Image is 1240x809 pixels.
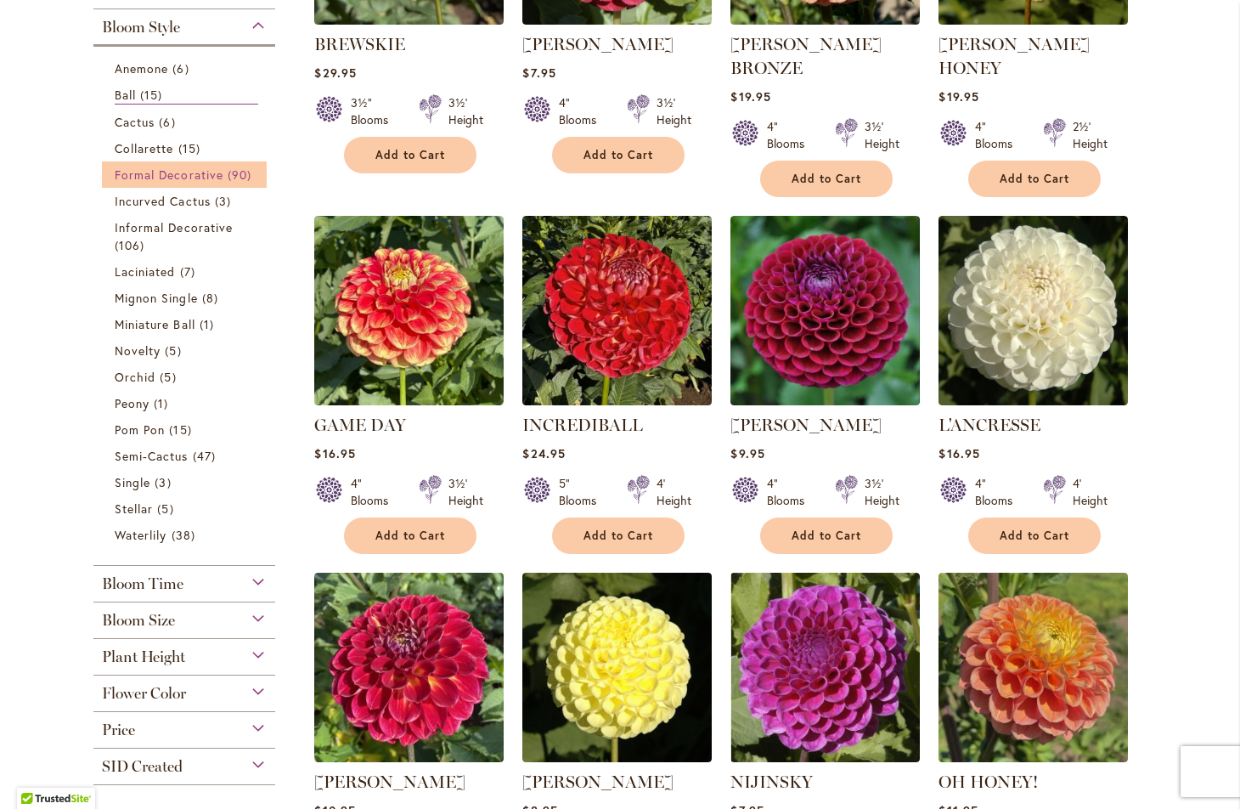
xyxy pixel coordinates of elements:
[165,342,185,359] span: 5
[938,415,1040,435] a: L'ANCRESSE
[115,421,258,438] a: Pom Pon 15
[155,473,175,491] span: 3
[730,772,813,792] a: NIJINSKY
[115,59,258,77] a: Anemone 6
[730,573,920,762] img: NIJINSKY
[115,447,258,465] a: Semi-Cactus 47
[865,118,899,152] div: 3½' Height
[522,445,565,461] span: $24.95
[730,12,920,28] a: CORNEL BRONZE
[938,573,1128,762] img: Oh Honey!
[760,518,893,554] button: Add to Cart
[154,394,172,412] span: 1
[140,86,166,104] span: 15
[552,137,685,173] button: Add to Cart
[583,148,653,162] span: Add to Cart
[314,393,504,409] a: GAME DAY
[865,475,899,509] div: 3½' Height
[115,448,189,464] span: Semi-Cactus
[767,118,814,152] div: 4" Blooms
[115,87,136,103] span: Ball
[938,12,1128,28] a: CRICHTON HONEY
[314,415,406,435] a: GAME DAY
[115,166,258,184] a: Formal Decorative 90
[938,88,978,105] span: $19.95
[938,34,1090,78] a: [PERSON_NAME] HONEY
[552,518,685,554] button: Add to Cart
[115,167,223,183] span: Formal Decorative
[1073,475,1108,509] div: 4' Height
[314,12,504,28] a: BREWSKIE
[938,445,979,461] span: $16.95
[938,216,1128,405] img: L'ANCRESSE
[314,772,465,792] a: [PERSON_NAME]
[314,445,355,461] span: $16.95
[522,750,712,766] a: NETTIE
[178,139,205,157] span: 15
[938,750,1128,766] a: Oh Honey!
[730,445,764,461] span: $9.95
[102,684,186,703] span: Flower Color
[115,193,211,209] span: Incurved Cactus
[115,219,233,235] span: Informal Decorative
[200,315,218,333] span: 1
[344,518,476,554] button: Add to Cart
[314,573,504,762] img: Matty Boo
[975,475,1023,509] div: 4" Blooms
[375,148,445,162] span: Add to Cart
[115,218,258,254] a: Informal Decorative 106
[375,529,445,543] span: Add to Cart
[115,500,258,518] a: Stellar 5
[314,750,504,766] a: Matty Boo
[115,140,174,156] span: Collarette
[115,342,258,359] a: Novelty 5
[115,473,258,491] a: Single 3
[172,59,193,77] span: 6
[730,88,770,105] span: $19.95
[583,529,653,543] span: Add to Cart
[760,161,893,197] button: Add to Cart
[215,192,235,210] span: 3
[730,393,920,409] a: Ivanetti
[115,501,153,517] span: Stellar
[13,749,60,796] iframe: Launch Accessibility Center
[938,772,1038,792] a: OH HONEY!
[102,721,135,739] span: Price
[522,573,712,762] img: NETTIE
[115,527,166,543] span: Waterlily
[202,289,223,307] span: 8
[102,18,180,37] span: Bloom Style
[559,475,606,509] div: 5" Blooms
[160,368,180,386] span: 5
[792,172,861,186] span: Add to Cart
[169,421,195,438] span: 15
[102,611,175,630] span: Bloom Size
[730,750,920,766] a: NIJINSKY
[115,192,258,210] a: Incurved Cactus 3
[522,415,643,435] a: INCREDIBALL
[792,529,861,543] span: Add to Cart
[522,216,712,405] img: Incrediball
[115,421,165,438] span: Pom Pon
[559,94,606,128] div: 4" Blooms
[522,772,674,792] a: [PERSON_NAME]
[115,113,258,131] a: Cactus 6
[968,518,1101,554] button: Add to Cart
[115,290,198,306] span: Mignon Single
[115,139,258,157] a: Collarette 15
[657,94,691,128] div: 3½' Height
[115,236,149,254] span: 106
[115,474,150,490] span: Single
[522,393,712,409] a: Incrediball
[172,526,200,544] span: 38
[115,394,258,412] a: Peony 1
[115,316,195,332] span: Miniature Ball
[159,113,179,131] span: 6
[1000,172,1069,186] span: Add to Cart
[115,315,258,333] a: Miniature Ball 1
[115,114,155,130] span: Cactus
[157,500,178,518] span: 5
[115,60,168,76] span: Anemone
[314,34,405,54] a: BREWSKIE
[102,648,185,666] span: Plant Height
